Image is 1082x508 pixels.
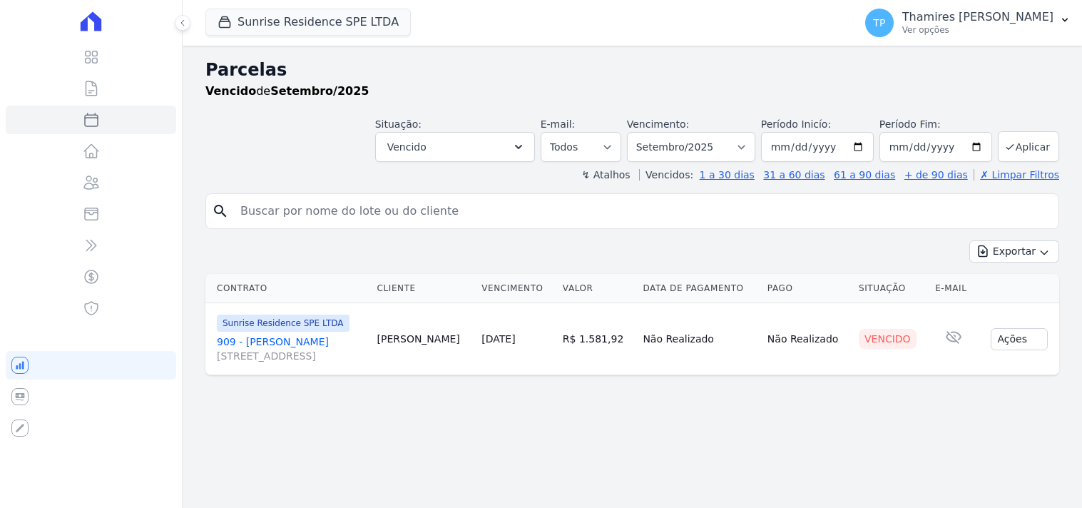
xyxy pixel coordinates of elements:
label: Período Inicío: [761,118,831,130]
a: 31 a 60 dias [763,169,825,181]
td: [PERSON_NAME] [372,303,476,375]
label: Vencimento: [627,118,689,130]
input: Buscar por nome do lote ou do cliente [232,197,1053,225]
th: Situação [853,274,929,303]
th: Pago [762,274,853,303]
button: Aplicar [998,131,1059,162]
a: 1 a 30 dias [700,169,755,181]
a: + de 90 dias [904,169,968,181]
label: Período Fim: [879,117,992,132]
p: Thamires [PERSON_NAME] [902,10,1053,24]
th: Valor [557,274,638,303]
p: de [205,83,369,100]
span: Sunrise Residence SPE LTDA [217,315,349,332]
th: Data de Pagamento [637,274,761,303]
button: Ações [991,328,1048,350]
td: Não Realizado [637,303,761,375]
a: ✗ Limpar Filtros [974,169,1059,181]
div: Vencido [859,329,917,349]
th: Contrato [205,274,372,303]
td: Não Realizado [762,303,853,375]
button: Exportar [969,240,1059,263]
h2: Parcelas [205,57,1059,83]
strong: Setembro/2025 [270,84,369,98]
a: 909 - [PERSON_NAME][STREET_ADDRESS] [217,335,366,363]
button: TP Thamires [PERSON_NAME] Ver opções [854,3,1082,43]
label: Situação: [375,118,422,130]
i: search [212,203,229,220]
td: R$ 1.581,92 [557,303,638,375]
label: ↯ Atalhos [581,169,630,181]
p: Ver opções [902,24,1053,36]
span: Vencido [387,138,427,156]
button: Vencido [375,132,535,162]
strong: Vencido [205,84,256,98]
th: Cliente [372,274,476,303]
a: 61 a 90 dias [834,169,895,181]
button: Sunrise Residence SPE LTDA [205,9,411,36]
span: [STREET_ADDRESS] [217,349,366,363]
label: E-mail: [541,118,576,130]
th: E-mail [929,274,977,303]
label: Vencidos: [639,169,693,181]
span: TP [873,18,885,28]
